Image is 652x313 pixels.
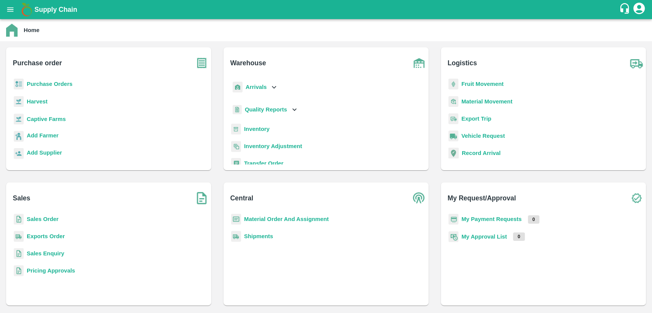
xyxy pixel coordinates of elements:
img: whInventory [231,124,241,135]
a: My Payment Requests [461,216,522,222]
a: Fruit Movement [461,81,504,87]
img: purchase [192,53,211,73]
img: whTransfer [231,158,241,169]
a: Sales Order [27,216,58,222]
img: delivery [448,113,458,124]
b: My Request/Approval [448,193,516,203]
b: Logistics [448,58,477,68]
a: Captive Farms [27,116,66,122]
img: material [448,96,458,107]
img: logo [19,2,34,17]
img: shipments [14,231,24,242]
img: vehicle [448,131,458,142]
b: Sales [13,193,31,203]
img: home [6,24,18,37]
img: supplier [14,148,24,159]
b: Home [24,27,39,33]
img: fruit [448,79,458,90]
button: open drawer [2,1,19,18]
a: Export Trip [461,116,491,122]
a: Material Order And Assignment [244,216,329,222]
img: whArrival [233,82,243,93]
a: Pricing Approvals [27,268,75,274]
b: Add Farmer [27,132,58,139]
a: Record Arrival [462,150,501,156]
a: Harvest [27,98,47,105]
img: farmer [14,131,24,142]
b: Arrivals [246,84,267,90]
b: Purchase order [13,58,62,68]
img: truck [627,53,646,73]
p: 0 [513,232,525,241]
a: Add Supplier [27,148,62,159]
img: central [409,189,429,208]
a: Purchase Orders [27,81,73,87]
div: customer-support [619,3,632,16]
a: Material Movement [461,98,513,105]
img: approval [448,231,458,242]
img: payment [448,214,458,225]
p: 0 [528,215,540,224]
b: Central [230,193,253,203]
img: shipments [231,231,241,242]
a: Shipments [244,233,273,239]
img: soSales [192,189,211,208]
b: Supply Chain [34,6,77,13]
b: Quality Reports [245,106,287,113]
a: Inventory Adjustment [244,143,302,149]
img: centralMaterial [231,214,241,225]
img: sales [14,265,24,276]
a: Vehicle Request [461,133,505,139]
img: check [627,189,646,208]
a: Exports Order [27,233,65,239]
a: Supply Chain [34,4,619,15]
img: inventory [231,141,241,152]
img: recordArrival [448,148,459,158]
img: sales [14,248,24,259]
a: Sales Enquiry [27,250,64,257]
a: Add Farmer [27,131,58,142]
img: qualityReport [233,105,242,115]
div: Quality Reports [231,102,299,118]
b: Add Supplier [27,150,62,156]
img: harvest [14,113,24,125]
a: Inventory [244,126,270,132]
img: sales [14,214,24,225]
div: account of current user [632,2,646,18]
img: harvest [14,96,24,107]
img: reciept [14,79,24,90]
a: Transfer Order [244,160,283,166]
div: Arrivals [231,79,278,96]
a: My Approval List [461,234,507,240]
b: Warehouse [230,58,266,68]
img: warehouse [409,53,429,73]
